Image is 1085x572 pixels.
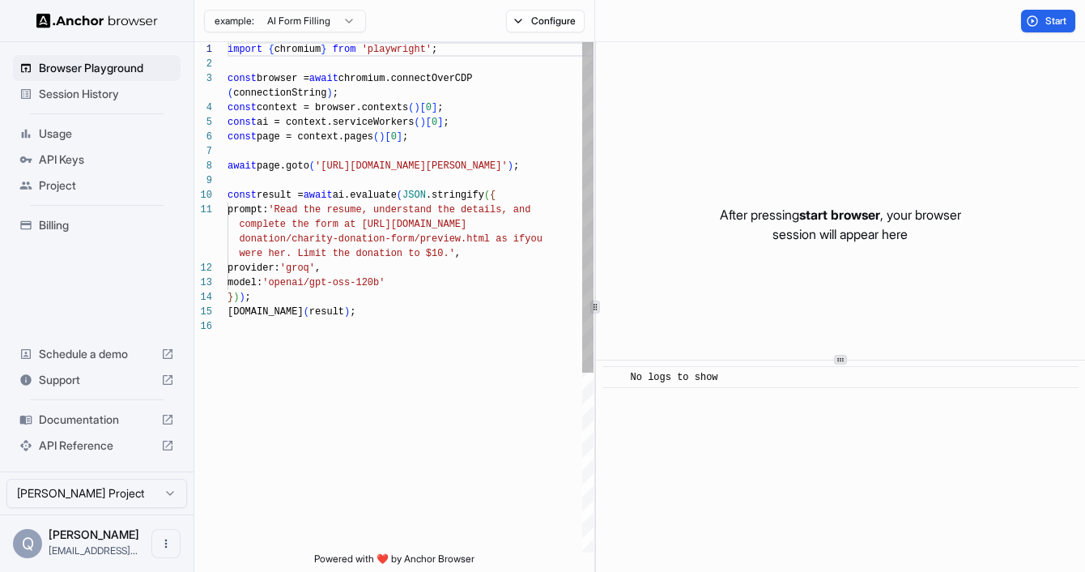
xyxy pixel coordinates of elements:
[385,131,390,143] span: [
[228,306,304,318] span: [DOMAIN_NAME]
[426,190,484,201] span: .stringify
[397,131,402,143] span: ]
[402,131,408,143] span: ;
[333,44,356,55] span: from
[194,130,212,144] div: 6
[239,219,466,230] span: complete the form at [URL][DOMAIN_NAME]
[228,263,280,274] span: provider:
[239,233,525,245] span: donation/charity-donation-form/preview.html as if
[194,319,212,334] div: 16
[228,204,268,216] span: prompt:
[13,433,181,459] div: API Reference
[304,190,333,201] span: await
[13,147,181,173] div: API Keys
[228,160,257,172] span: await
[326,88,332,99] span: )
[391,131,397,143] span: 0
[321,44,326,55] span: }
[194,42,212,57] div: 1
[455,248,461,259] span: ,
[397,190,402,201] span: (
[506,10,585,32] button: Configure
[39,86,174,102] span: Session History
[268,204,530,216] span: 'Read the resume, understand the details, and
[379,131,385,143] span: )
[49,527,139,541] span: Qing Zhao
[315,263,321,274] span: ,
[194,290,212,305] div: 14
[309,73,338,84] span: await
[262,277,385,288] span: 'openai/gpt-oss-120b'
[720,205,961,244] p: After pressing , your browser session will appear here
[245,292,251,303] span: ;
[194,173,212,188] div: 9
[13,367,181,393] div: Support
[228,88,233,99] span: (
[274,44,321,55] span: chromium
[39,126,174,142] span: Usage
[49,544,138,557] span: mrwill84@gmail.com
[228,190,257,201] span: const
[426,102,432,113] span: 0
[257,190,304,201] span: result =
[304,306,309,318] span: (
[432,102,437,113] span: ]
[194,71,212,86] div: 3
[309,306,344,318] span: result
[233,292,239,303] span: )
[228,292,233,303] span: }
[39,60,174,76] span: Browser Playground
[437,102,443,113] span: ;
[228,73,257,84] span: const
[13,212,181,238] div: Billing
[268,44,274,55] span: {
[525,233,542,245] span: you
[408,102,414,113] span: (
[257,117,414,128] span: ai = context.serviceWorkers
[426,117,432,128] span: [
[611,369,619,386] span: ​
[314,553,474,572] span: Powered with ❤️ by Anchor Browser
[39,152,174,168] span: API Keys
[228,277,262,288] span: model:
[437,117,443,128] span: ]
[228,44,262,55] span: import
[39,346,155,362] span: Schedule a demo
[13,55,181,81] div: Browser Playground
[194,100,212,115] div: 4
[239,248,454,259] span: were her. Limit the donation to $10.'
[338,73,473,84] span: chromium.connectOverCDP
[39,177,174,194] span: Project
[484,190,490,201] span: (
[228,117,257,128] span: const
[315,160,508,172] span: '[URL][DOMAIN_NAME][PERSON_NAME]'
[194,57,212,71] div: 2
[490,190,496,201] span: {
[1021,10,1075,32] button: Start
[257,102,408,113] span: context = browser.contexts
[194,144,212,159] div: 7
[13,407,181,433] div: Documentation
[432,117,437,128] span: 0
[402,190,426,201] span: JSON
[333,190,397,201] span: ai.evaluate
[194,305,212,319] div: 15
[508,160,513,172] span: )
[350,306,355,318] span: ;
[194,261,212,275] div: 12
[1045,15,1068,28] span: Start
[228,131,257,143] span: const
[233,88,326,99] span: connectionString
[13,341,181,367] div: Schedule a demo
[39,372,155,388] span: Support
[309,160,315,172] span: (
[420,102,426,113] span: [
[194,203,212,217] div: 11
[13,81,181,107] div: Session History
[631,372,718,383] span: No logs to show
[257,160,309,172] span: page.goto
[414,102,419,113] span: )
[228,102,257,113] span: const
[333,88,338,99] span: ;
[443,117,449,128] span: ;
